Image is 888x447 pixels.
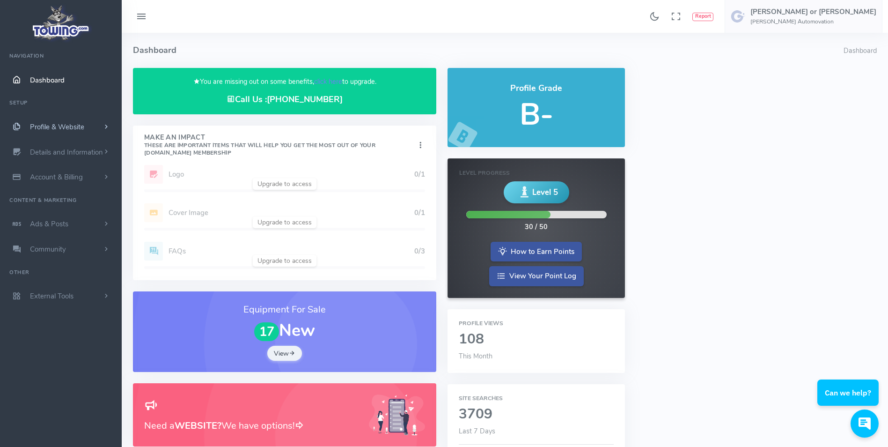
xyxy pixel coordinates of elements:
[810,354,888,447] iframe: Conversations
[144,76,425,87] p: You are missing out on some benefits, to upgrade.
[692,13,713,21] button: Report
[133,33,844,68] h4: Dashboard
[750,19,876,25] h6: [PERSON_NAME] Automovation
[459,98,614,131] h5: B-
[369,395,425,435] img: Generic placeholder image
[750,8,876,15] h5: [PERSON_NAME] or [PERSON_NAME]
[144,142,375,156] small: These are important items that will help you get the most out of your [DOMAIN_NAME] Membership
[144,418,358,433] h3: Need a We have options!
[459,320,614,327] h6: Profile Views
[30,219,68,229] span: Ads & Posts
[844,46,877,56] li: Dashboard
[459,426,495,436] span: Last 7 Days
[30,172,83,182] span: Account & Billing
[459,170,613,176] h6: Level Progress
[459,407,614,422] h2: 3709
[144,134,416,156] h4: Make An Impact
[30,75,65,85] span: Dashboard
[30,245,66,254] span: Community
[30,291,73,301] span: External Tools
[314,77,342,86] a: click here
[144,303,425,317] h3: Equipment For Sale
[267,346,302,361] a: View
[459,332,614,347] h2: 108
[459,84,614,93] h4: Profile Grade
[459,351,492,361] span: This Month
[144,321,425,341] h1: New
[254,322,279,342] span: 17
[489,266,584,286] a: View Your Point Log
[175,419,221,432] b: WEBSITE?
[525,222,548,232] div: 30 / 50
[731,9,746,24] img: user-image
[30,122,84,132] span: Profile & Website
[532,186,558,198] span: Level 5
[29,3,93,43] img: logo
[459,395,614,402] h6: Site Searches
[267,94,343,105] a: [PHONE_NUMBER]
[491,242,582,262] a: How to Earn Points
[30,148,103,157] span: Details and Information
[144,95,425,104] h4: Call Us :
